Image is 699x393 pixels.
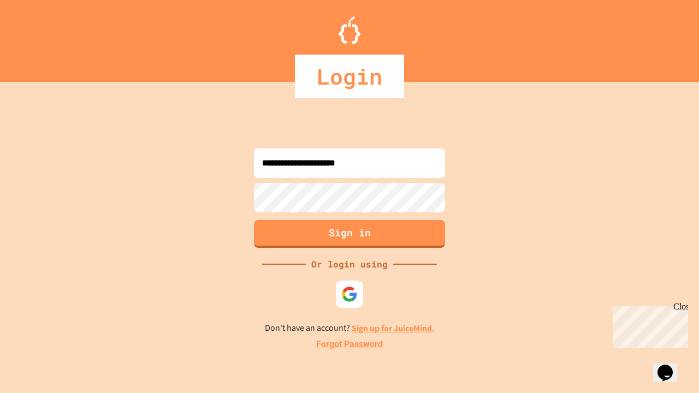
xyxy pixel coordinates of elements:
iframe: chat widget [608,302,688,348]
iframe: chat widget [653,349,688,382]
div: Chat with us now!Close [4,4,75,69]
div: Or login using [306,258,393,271]
p: Don't have an account? [265,321,435,335]
img: Logo.svg [339,16,360,44]
img: google-icon.svg [341,286,358,302]
button: Sign in [254,220,445,248]
a: Sign up for JuiceMind. [352,323,435,334]
a: Forgot Password [316,338,383,351]
div: Login [295,55,404,98]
